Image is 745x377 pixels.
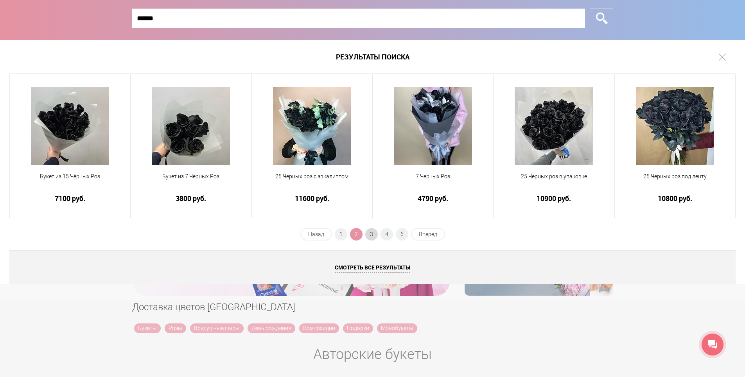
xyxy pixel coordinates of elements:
a: 7100 руб. [15,194,125,203]
a: 25 Черных роз в упаковке [499,172,609,190]
span: Букет из 15 Чёрных Роз [15,172,125,181]
span: Букет из 7 Чёрных Роз [136,172,246,181]
a: 25 Черных роз под ленту [620,172,730,190]
a: Смотреть все результаты [9,250,736,284]
a: 4 [381,228,393,241]
span: Смотреть все результаты [335,264,410,273]
span: 7 Черных Роз [378,172,488,181]
img: Букет из 15 Чёрных Роз [31,87,109,165]
a: 1 [335,228,347,241]
a: 3800 руб. [136,194,246,203]
a: Вперед [411,228,445,241]
span: 25 Черных роз в упаковке [499,172,609,181]
img: Букет из 7 Чёрных Роз [152,87,230,165]
a: 4790 руб. [378,194,488,203]
a: 3 [365,228,378,241]
img: 25 Черных роз под ленту [636,87,714,165]
img: 25 Черных роз с эвкалиптом [273,87,351,165]
span: 25 Черных роз под ленту [620,172,730,181]
a: Букет из 15 Чёрных Роз [15,172,125,190]
a: 7 Черных Роз [378,172,488,190]
a: Букет из 7 Чёрных Роз [136,172,246,190]
a: 25 Черных роз с эвкалиптом [257,172,367,190]
img: 7 Черных Роз [394,87,472,165]
a: 11600 руб. [257,194,367,203]
span: 25 Черных роз с эвкалиптом [257,172,367,181]
a: Назад [300,228,332,241]
img: 25 Черных роз в упаковке [515,87,593,165]
h1: Результаты поиска [9,40,736,74]
a: 6 [396,228,408,241]
a: 10800 руб. [620,194,730,203]
span: 2 [350,228,363,241]
a: 10900 руб. [499,194,609,203]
